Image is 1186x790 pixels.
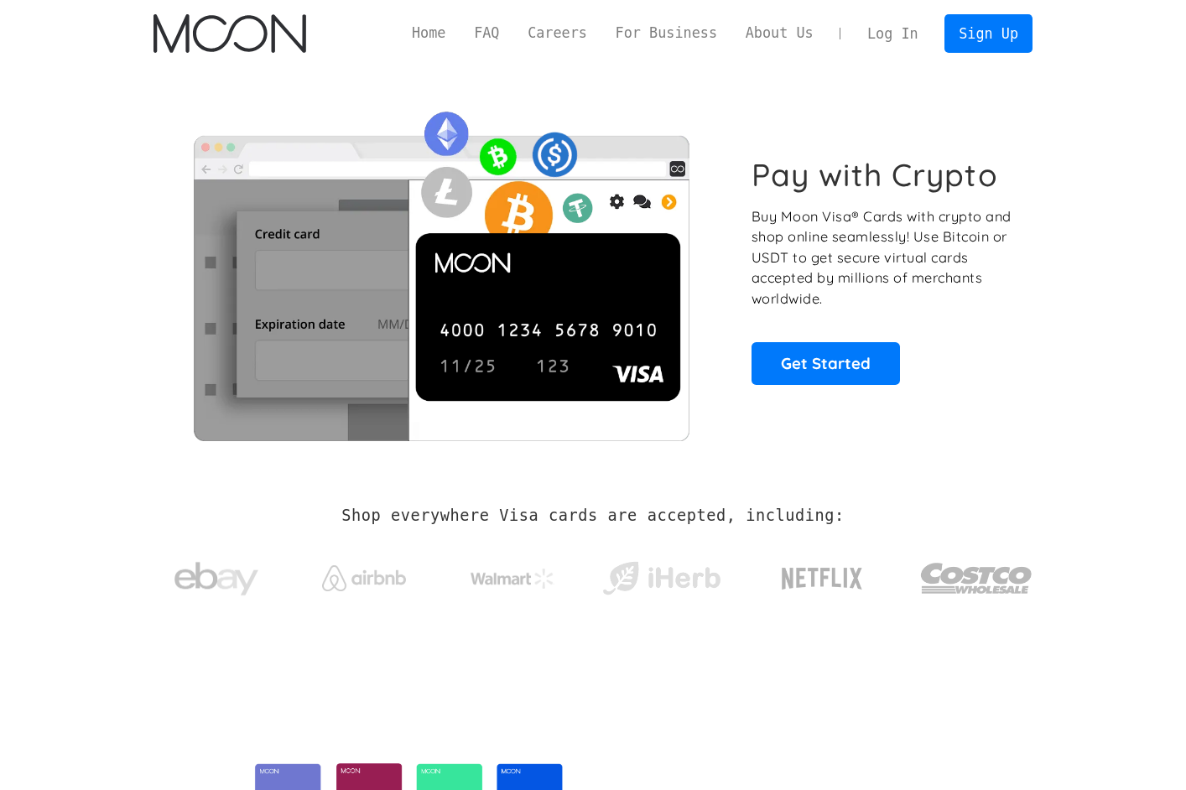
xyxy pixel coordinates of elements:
[471,569,554,589] img: Walmart
[450,552,575,597] a: Walmart
[153,100,728,440] img: Moon Cards let you spend your crypto anywhere Visa is accepted.
[398,23,460,44] a: Home
[920,530,1033,618] a: Costco
[153,14,305,53] a: home
[153,14,305,53] img: Moon Logo
[153,536,278,614] a: ebay
[174,553,258,605] img: ebay
[920,547,1033,610] img: Costco
[853,15,932,52] a: Log In
[752,206,1014,309] p: Buy Moon Visa® Cards with crypto and shop online seamlessly! Use Bitcoin or USDT to get secure vi...
[341,507,844,525] h2: Shop everywhere Visa cards are accepted, including:
[460,23,513,44] a: FAQ
[513,23,601,44] a: Careers
[752,342,900,384] a: Get Started
[601,23,731,44] a: For Business
[944,14,1032,52] a: Sign Up
[747,541,897,608] a: Netflix
[780,558,864,600] img: Netflix
[599,557,724,600] img: iHerb
[322,565,406,591] img: Airbnb
[731,23,828,44] a: About Us
[599,540,724,609] a: iHerb
[752,156,998,194] h1: Pay with Crypto
[302,548,427,600] a: Airbnb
